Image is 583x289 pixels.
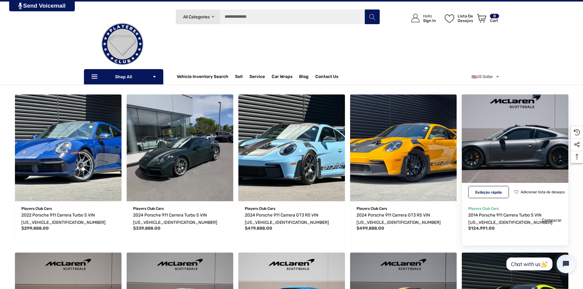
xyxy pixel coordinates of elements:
span: Exibição rápida [475,190,502,195]
a: 2014 Porsche 911 Carrera Turbo S VIN WP0AD2A9XES167625,$124,991.00 [468,212,562,226]
img: For Sale: 2024 Porsche 911 Carrera GT3 RS VIN WP0AF2A97RS273868 [238,94,345,201]
a: Sell [235,71,249,83]
p: Players Club Cars [357,205,450,213]
p: Hello [423,14,436,18]
span: Sell [235,74,243,81]
p: Players Club Cars [21,205,115,213]
span: Car Wraps [272,74,292,81]
span: $479,888.00 [245,226,272,231]
span: 2014 Porsche 911 Carrera Turbo S VIN [US_VEHICLE_IDENTIFICATION_NUMBER] [468,213,552,225]
a: Contact Us [315,74,338,81]
svg: Review Your Cart [477,14,486,23]
a: Selecione a moeda: USD [472,71,500,83]
span: Adicionar lista de desejos [521,190,565,194]
button: Pesquisar [364,9,380,24]
img: PjwhLS0gR2VuZXJhdG9yOiBHcmF2aXQuaW8gLS0+PHN2ZyB4bWxucz0iaHR0cDovL3d3dy53My5vcmcvMjAwMC9zdmciIHhtb... [18,2,22,9]
span: All Categories [183,14,209,20]
img: For Sale: 2022 Porsche 911 Carrera Turbo S VIN WP0AD2A94NS255103 [15,94,121,201]
iframe: Tidio Chat [500,250,580,278]
svg: Social Media [574,142,580,148]
a: Entrar [404,8,439,29]
p: Lista de desejos [458,14,474,23]
span: 2024 Porsche 911 Carrera GT3 RS VIN [US_VEHICLE_IDENTIFICATION_NUMBER] [245,213,329,225]
svg: Recently Viewed [574,129,580,135]
button: Wishlist [512,186,567,198]
a: Carrinho com 0 itens [474,8,500,31]
p: Cart [490,18,499,23]
span: $339,888.00 [133,226,161,231]
svg: Icon Arrow Down [211,15,215,19]
p: Players Club Cars [468,205,562,213]
a: 2024 Porsche 911 Carrera GT3 RS VIN WP0AF2A97RS273868,$479,888.00 [245,212,339,226]
a: 2022 Porsche 911 Carrera Turbo S VIN WP0AD2A94NS255103,$299,888.00 [15,94,121,201]
p: Players Club Cars [245,205,339,213]
span: 2024 Porsche 911 Carrera GT3 RS VIN [US_VEHICLE_IDENTIFICATION_NUMBER] [357,213,441,225]
svg: Top [571,154,583,160]
svg: Lista de desejos [445,14,454,23]
svg: Icon Arrow Down [152,75,157,79]
a: 2024 Porsche 911 Carrera GT3 RS VIN WP0AF2A97RS273868,$479,888.00 [238,94,345,201]
img: For Sale: 2024 Porsche 911 Carrera GT3 RS VIN WP0AF2A90RS272464 [350,94,457,201]
a: 2024 Porsche 911 Carrera Turbo S VIN WP0AD2A93RS253171,$339,888.00 [127,94,233,201]
img: Players Club | Cars For Sale [92,13,153,75]
a: 2014 Porsche 911 Carrera Turbo S VIN WP0AD2A9XES167625,$124,991.00 [462,94,568,201]
button: Quick View [468,186,509,198]
a: 2022 Porsche 911 Carrera Turbo S VIN WP0AD2A94NS255103,$299,888.00 [21,212,115,226]
span: Comparar [542,218,562,223]
span: 2022 Porsche 911 Carrera Turbo S VIN [US_VEHICLE_IDENTIFICATION_NUMBER] [21,213,106,225]
p: 0 [490,14,499,18]
span: 2024 Porsche 911 Carrera Turbo S VIN [US_VEHICLE_IDENTIFICATION_NUMBER] [133,213,217,225]
svg: Icon Line [91,73,100,80]
a: Service [249,74,265,81]
a: Blog [299,74,309,81]
p: Players Club Cars [133,205,227,213]
a: 2024 Porsche 911 Carrera GT3 RS VIN WP0AF2A90RS272464,$499,888.00 [357,212,450,226]
img: For Sale: 2014 Porsche 911 Carrera Turbo S VIN WP0AD2A9XES167625 [456,89,574,206]
span: $124,991.00 [468,226,495,231]
span: $499,888.00 [357,226,384,231]
span: $299,888.00 [21,226,49,231]
a: 2024 Porsche 911 Carrera GT3 RS VIN WP0AF2A90RS272464,$499,888.00 [350,94,457,201]
img: For Sale: 2024 Porsche 911 Carrera Turbo S VIN WP0AD2A93RS253171 [127,94,233,201]
a: Lista de desejos Lista de desejos [442,8,474,29]
a: 2024 Porsche 911 Carrera Turbo S VIN WP0AD2A93RS253171,$339,888.00 [133,212,227,226]
a: All Categories Icon Arrow Down Icon Arrow Up [176,9,220,24]
p: Sign In [423,18,436,23]
p: Shop All [84,69,163,84]
a: Vehicle Inventory Search [177,74,228,81]
a: Car Wraps [272,71,299,83]
svg: Icon User Account [411,14,420,22]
